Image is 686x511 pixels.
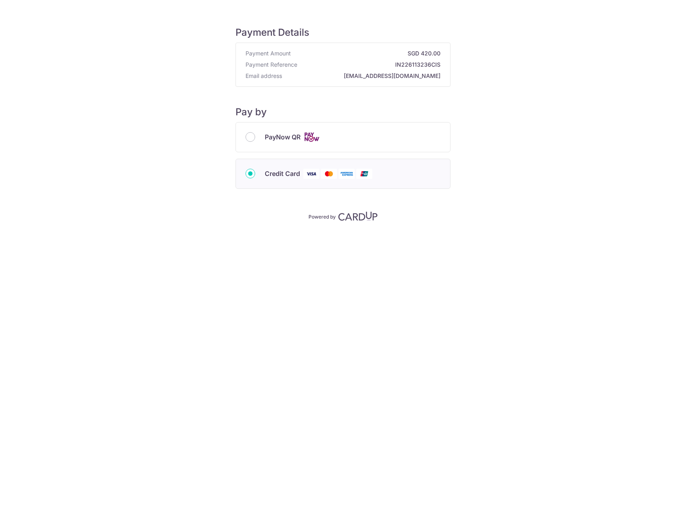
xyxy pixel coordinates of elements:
h5: Payment Details [235,27,451,39]
img: Visa [303,169,319,179]
span: Email address [246,72,282,80]
span: Credit Card [265,169,300,178]
strong: SGD 420.00 [294,49,440,57]
h5: Pay by [235,106,451,118]
strong: IN226113236CIS [300,61,440,69]
img: CardUp [338,211,378,221]
img: Union Pay [356,169,372,179]
img: Cards logo [304,132,320,142]
img: Mastercard [321,169,337,179]
span: Payment Reference [246,61,297,69]
div: PayNow QR Cards logo [246,132,440,142]
p: Powered by [308,212,336,220]
span: PayNow QR [265,132,300,142]
img: American Express [339,169,355,179]
div: Credit Card Visa Mastercard American Express Union Pay [246,169,440,179]
span: Payment Amount [246,49,291,57]
strong: [EMAIL_ADDRESS][DOMAIN_NAME] [285,72,440,80]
